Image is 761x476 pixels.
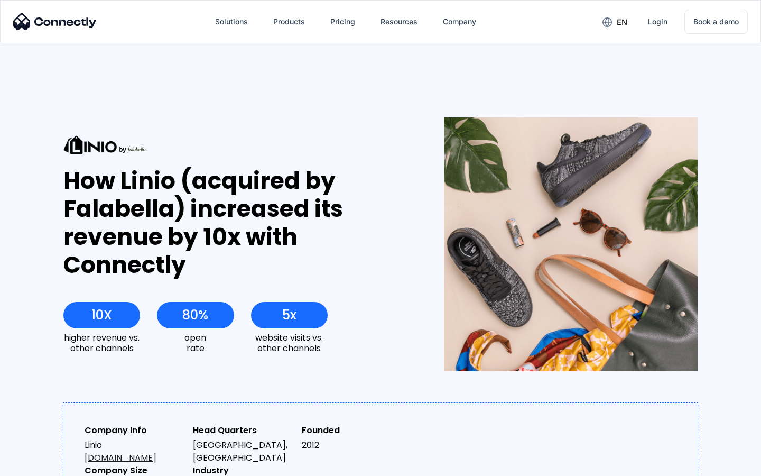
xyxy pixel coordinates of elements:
div: [GEOGRAPHIC_DATA], [GEOGRAPHIC_DATA] [193,439,293,464]
aside: Language selected: English [11,457,63,472]
div: Pricing [330,14,355,29]
div: 2012 [302,439,402,452]
a: [DOMAIN_NAME] [85,452,156,464]
div: Products [273,14,305,29]
img: Connectly Logo [13,13,97,30]
div: 5x [282,308,296,323]
a: Book a demo [684,10,748,34]
div: Company [443,14,476,29]
div: 10X [91,308,112,323]
div: higher revenue vs. other channels [63,333,140,353]
div: How Linio (acquired by Falabella) increased its revenue by 10x with Connectly [63,167,405,279]
div: en [617,15,627,30]
div: open rate [157,333,234,353]
div: Founded [302,424,402,437]
div: Company Info [85,424,184,437]
div: 80% [182,308,208,323]
div: website visits vs. other channels [251,333,328,353]
div: Head Quarters [193,424,293,437]
ul: Language list [21,457,63,472]
div: Resources [380,14,417,29]
a: Login [639,9,676,34]
div: Solutions [215,14,248,29]
div: Linio [85,439,184,464]
a: Pricing [322,9,364,34]
div: Login [648,14,667,29]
